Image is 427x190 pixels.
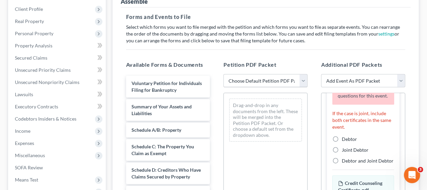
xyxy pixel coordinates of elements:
[9,52,106,64] a: Secured Claims
[15,128,30,134] span: Income
[229,99,302,142] div: Drag-and-drop in any documents from the left. These will be merged into the Petition PDF Packet. ...
[321,61,405,69] h5: Additional PDF Packets
[404,167,420,183] iframe: Intercom live chat
[15,79,79,85] span: Unsecured Nonpriority Claims
[132,167,201,180] span: Schedule D: Creditors Who Have Claims Secured by Property
[338,86,388,99] span: Please fill out all the questions for this event.
[418,167,423,172] span: 3
[132,80,202,93] span: Voluntary Petition for Individuals Filing for Bankruptcy
[132,104,192,116] span: Summary of Your Assets and Liabilities
[379,31,395,37] a: settings
[15,18,44,24] span: Real Property
[223,61,276,68] span: Petition PDF Packet
[15,67,71,73] span: Unsecured Priority Claims
[342,147,369,153] span: Joint Debtor
[9,162,106,174] a: SOFA Review
[15,30,53,36] span: Personal Property
[15,177,38,183] span: Means Test
[126,24,405,44] p: Select which forms you want to file merged with the petition and which forms you want to file as ...
[15,140,34,146] span: Expenses
[126,61,210,69] h5: Available Forms & Documents
[15,116,76,122] span: Codebtors Insiders & Notices
[15,43,52,48] span: Property Analysis
[126,13,405,21] h5: Forms and Events to File
[132,144,194,156] span: Schedule C: The Property You Claim as Exempt
[15,55,47,61] span: Secured Claims
[332,110,394,130] p: If the case is joint, include both certificates in the same event.
[9,88,106,101] a: Lawsuits
[9,40,106,52] a: Property Analysis
[15,165,43,170] span: SOFA Review
[15,104,58,109] span: Executory Contracts
[132,127,181,133] span: Schedule A/B: Property
[342,158,394,164] span: Debtor and Joint Debtor
[15,6,43,12] span: Client Profile
[342,136,357,142] span: Debtor
[9,64,106,76] a: Unsecured Priority Claims
[9,76,106,88] a: Unsecured Nonpriority Claims
[9,101,106,113] a: Executory Contracts
[15,91,33,97] span: Lawsuits
[15,152,45,158] span: Miscellaneous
